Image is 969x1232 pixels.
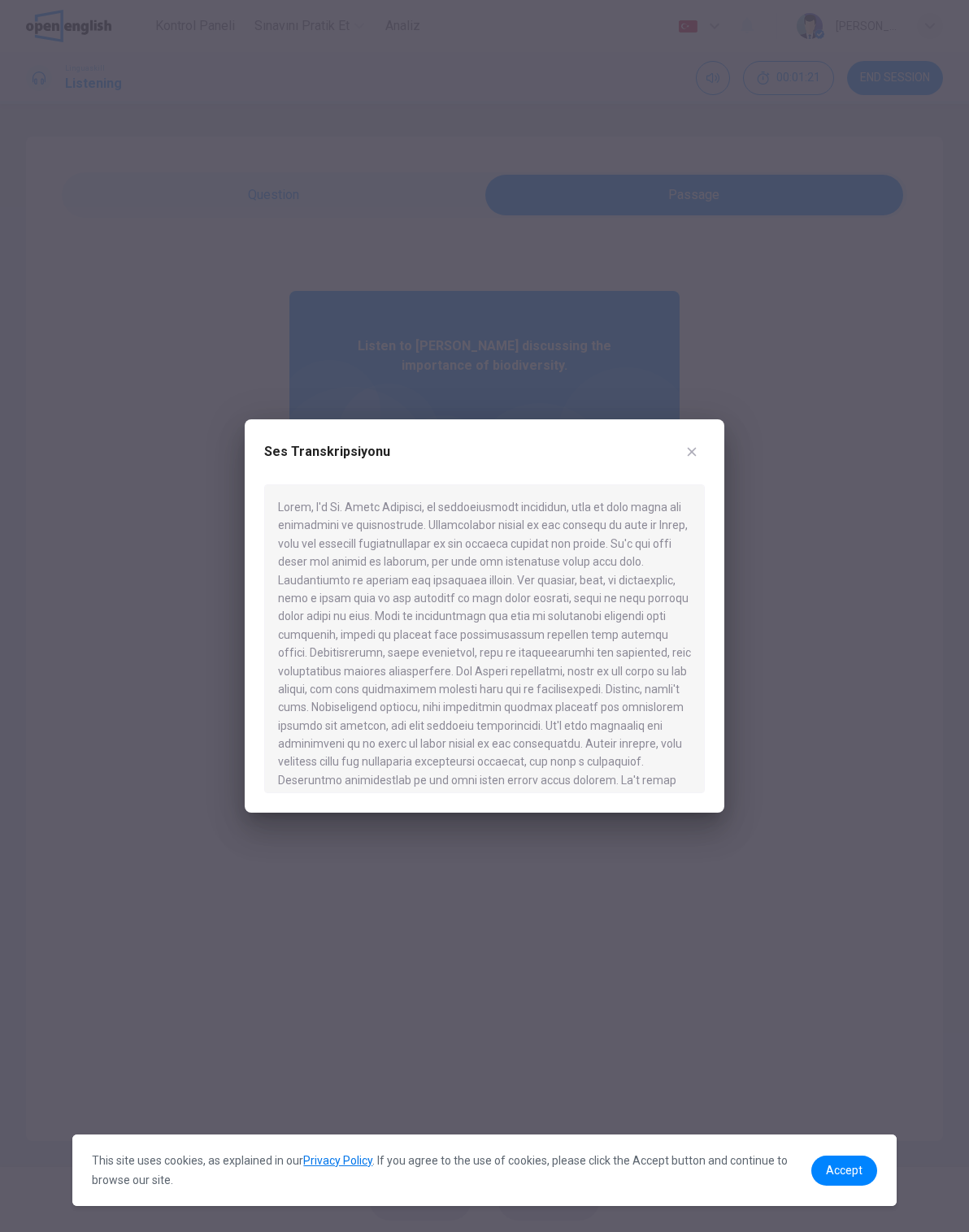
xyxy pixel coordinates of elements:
[72,1134,896,1206] div: cookieconsent
[811,1156,877,1186] a: dismiss cookie message
[826,1164,863,1177] span: Accept
[303,1154,372,1167] a: Privacy Policy
[264,442,390,462] h2: Ses Transkripsiyonu
[264,484,705,793] div: Lorem, I'd Si. Ametc Adipisci, el seddoeiusmodt incididun, utla et dolo magna ali enimadmini ve q...
[92,1154,788,1186] span: This site uses cookies, as explained in our . If you agree to the use of cookies, please click th...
